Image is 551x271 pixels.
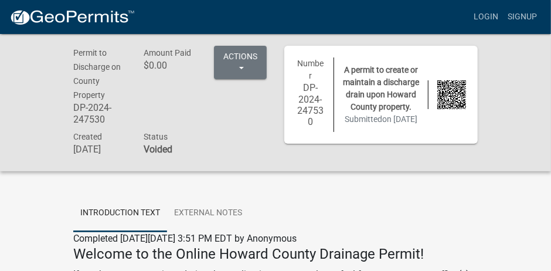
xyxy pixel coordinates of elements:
span: A permit to create or maintain a discharge drain upon Howard County property. [343,65,419,111]
button: Actions [214,46,267,79]
h6: $0.00 [144,60,196,71]
strong: Voided [144,144,172,155]
span: Permit to Discharge on County Property [73,48,121,100]
a: External Notes [167,195,249,232]
a: Signup [503,6,542,28]
span: Number [297,59,324,80]
span: Amount Paid [144,48,191,57]
a: Introduction Text [73,195,167,232]
h6: [DATE] [73,144,126,155]
span: Status [144,132,168,141]
img: QR code [437,80,466,109]
h4: Welcome to the Online Howard County Drainage Permit! [73,246,478,263]
span: Created [73,132,102,141]
a: Login [469,6,503,28]
h6: DP-2024-247530 [296,82,325,127]
span: Submitted on [DATE] [345,114,417,124]
span: Completed [DATE][DATE] 3:51 PM EDT by Anonymous [73,233,297,244]
h6: DP-2024-247530 [73,102,126,124]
